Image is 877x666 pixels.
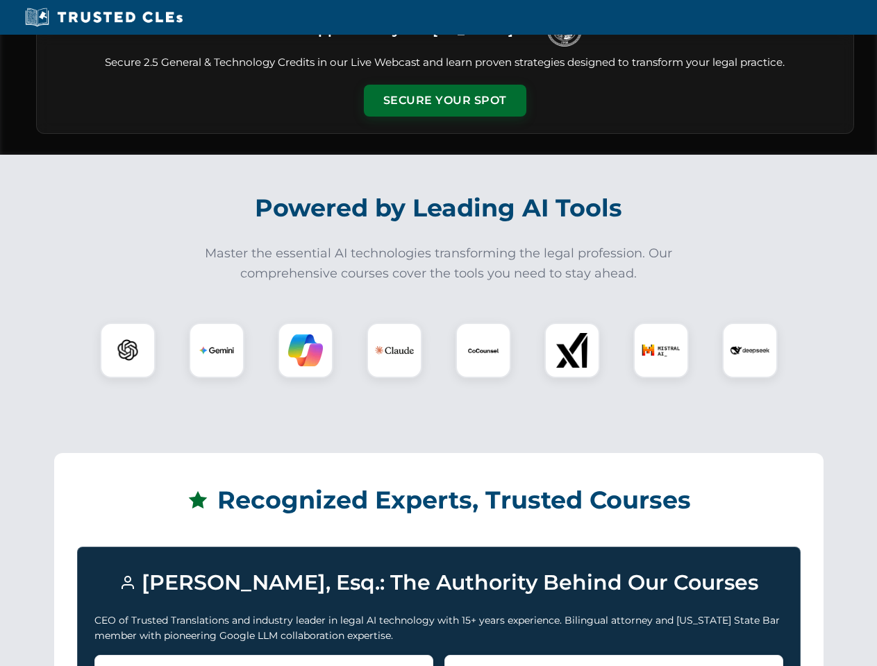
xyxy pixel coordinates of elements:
[364,85,526,117] button: Secure Your Spot
[53,55,837,71] p: Secure 2.5 General & Technology Credits in our Live Webcast and learn proven strategies designed ...
[375,331,414,370] img: Claude Logo
[189,323,244,378] div: Gemini
[633,323,689,378] div: Mistral AI
[288,333,323,368] img: Copilot Logo
[21,7,187,28] img: Trusted CLEs
[199,333,234,368] img: Gemini Logo
[466,333,501,368] img: CoCounsel Logo
[722,323,778,378] div: DeepSeek
[77,476,801,524] h2: Recognized Experts, Trusted Courses
[196,244,682,284] p: Master the essential AI technologies transforming the legal profession. Our comprehensive courses...
[544,323,600,378] div: xAI
[100,323,156,378] div: ChatGPT
[94,564,783,601] h3: [PERSON_NAME], Esq.: The Authority Behind Our Courses
[555,333,590,368] img: xAI Logo
[642,331,680,370] img: Mistral AI Logo
[367,323,422,378] div: Claude
[108,330,148,370] img: ChatGPT Logo
[456,323,511,378] div: CoCounsel
[278,323,333,378] div: Copilot
[94,613,783,644] p: CEO of Trusted Translations and industry leader in legal AI technology with 15+ years experience....
[730,331,769,370] img: DeepSeek Logo
[54,184,824,232] h2: Powered by Leading AI Tools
